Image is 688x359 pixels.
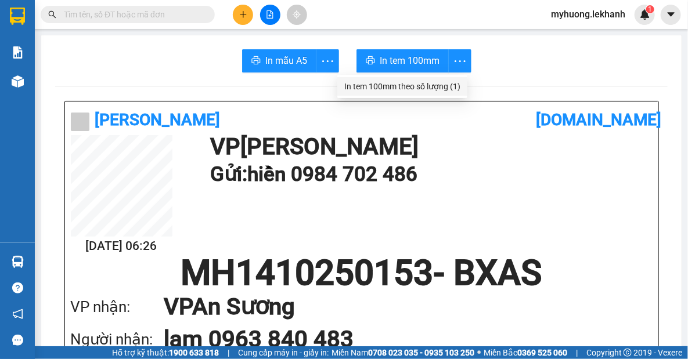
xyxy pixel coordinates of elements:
[12,46,24,59] img: solution-icon
[71,256,653,291] h1: MH1410250153 - BXAS
[71,295,164,319] div: VP nhận:
[536,110,661,129] b: [DOMAIN_NAME]
[368,348,474,357] strong: 0708 023 035 - 0935 103 250
[646,5,654,13] sup: 1
[344,80,460,93] div: In tem 100mm theo số lượng (1)
[64,8,201,21] input: Tìm tên, số ĐT hoặc mã đơn
[12,309,23,320] span: notification
[265,53,307,68] span: In mẫu A5
[624,349,632,357] span: copyright
[293,10,301,19] span: aim
[251,56,261,67] span: printer
[477,350,481,355] span: ⚪️
[164,323,629,356] h1: lam 0963 840 483
[238,346,329,359] span: Cung cấp máy in - giấy in:
[484,346,567,359] span: Miền Bắc
[260,5,280,25] button: file-add
[356,49,449,72] button: printerIn tem 100mm
[12,335,23,346] span: message
[576,346,578,359] span: |
[233,5,253,25] button: plus
[316,54,338,68] span: more
[661,5,681,25] button: caret-down
[239,10,247,19] span: plus
[10,8,25,25] img: logo-vxr
[542,7,635,21] span: myhuong.lekhanh
[210,135,647,158] h1: VP [PERSON_NAME]
[517,348,567,357] strong: 0369 525 060
[12,75,24,88] img: warehouse-icon
[169,348,219,357] strong: 1900 633 818
[332,346,474,359] span: Miền Nam
[316,49,339,72] button: more
[210,158,647,190] h1: Gửi: hiền 0984 702 486
[12,282,23,293] span: question-circle
[164,291,629,323] h1: VP An Sương
[95,110,221,129] b: [PERSON_NAME]
[449,54,471,68] span: more
[71,237,172,256] h2: [DATE] 06:26
[242,49,316,72] button: printerIn mẫu A5
[380,53,440,68] span: In tem 100mm
[366,56,375,67] span: printer
[640,9,650,20] img: icon-new-feature
[112,346,219,359] span: Hỗ trợ kỹ thuật:
[48,10,56,19] span: search
[287,5,307,25] button: aim
[12,256,24,268] img: warehouse-icon
[266,10,274,19] span: file-add
[71,328,164,351] div: Người nhận:
[448,49,471,72] button: more
[648,5,652,13] span: 1
[666,9,676,20] span: caret-down
[228,346,229,359] span: |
